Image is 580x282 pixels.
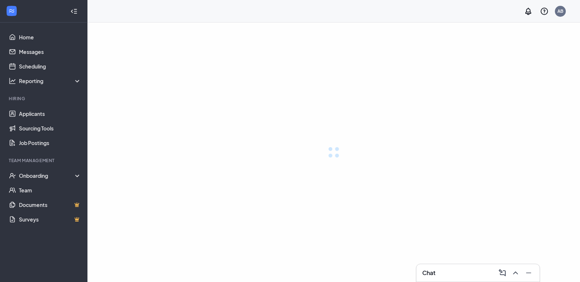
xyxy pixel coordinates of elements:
[19,136,81,150] a: Job Postings
[422,269,435,277] h3: Chat
[19,172,82,179] div: Onboarding
[496,267,508,279] button: ComposeMessage
[19,212,81,227] a: SurveysCrown
[19,197,81,212] a: DocumentsCrown
[540,7,549,16] svg: QuestionInfo
[19,59,81,74] a: Scheduling
[9,77,16,85] svg: Analysis
[70,8,78,15] svg: Collapse
[19,44,81,59] a: Messages
[9,95,80,102] div: Hiring
[522,267,534,279] button: Minimize
[9,172,16,179] svg: UserCheck
[524,269,533,277] svg: Minimize
[19,106,81,121] a: Applicants
[19,77,82,85] div: Reporting
[509,267,521,279] button: ChevronUp
[19,183,81,197] a: Team
[557,8,563,14] div: AB
[19,121,81,136] a: Sourcing Tools
[524,7,533,16] svg: Notifications
[511,269,520,277] svg: ChevronUp
[498,269,507,277] svg: ComposeMessage
[9,157,80,164] div: Team Management
[8,7,15,15] svg: WorkstreamLogo
[19,30,81,44] a: Home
